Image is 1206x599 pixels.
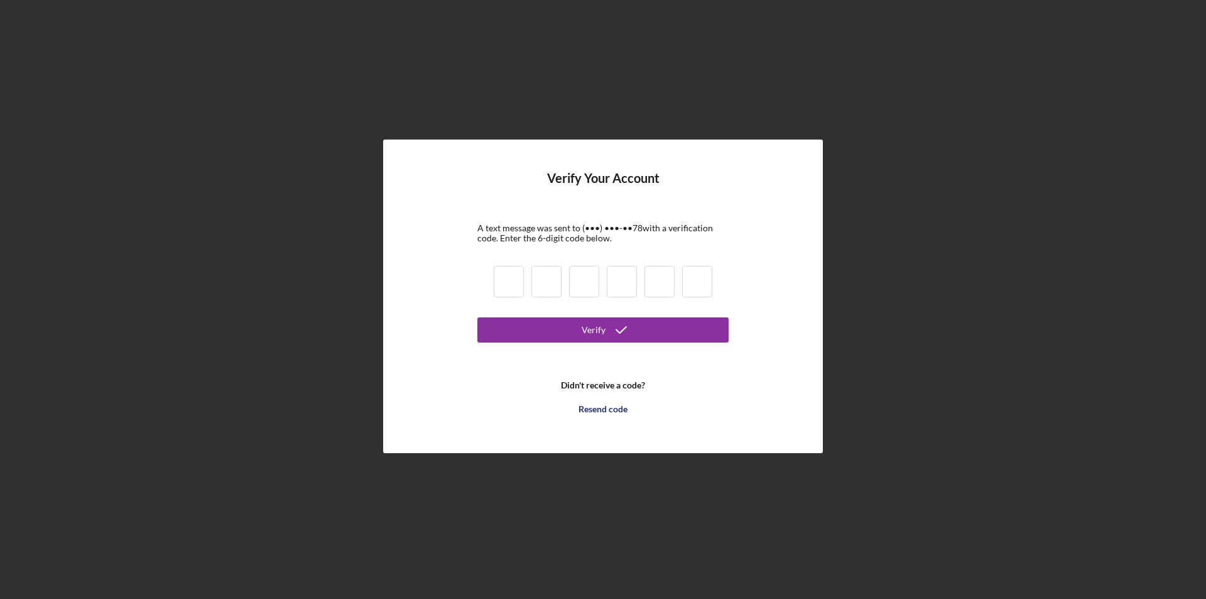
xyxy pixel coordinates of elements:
[477,397,729,422] button: Resend code
[477,223,729,243] div: A text message was sent to (•••) •••-•• 78 with a verification code. Enter the 6-digit code below.
[561,380,645,390] b: Didn't receive a code?
[547,171,660,204] h4: Verify Your Account
[579,397,627,422] div: Resend code
[477,317,729,343] button: Verify
[582,317,606,343] div: Verify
